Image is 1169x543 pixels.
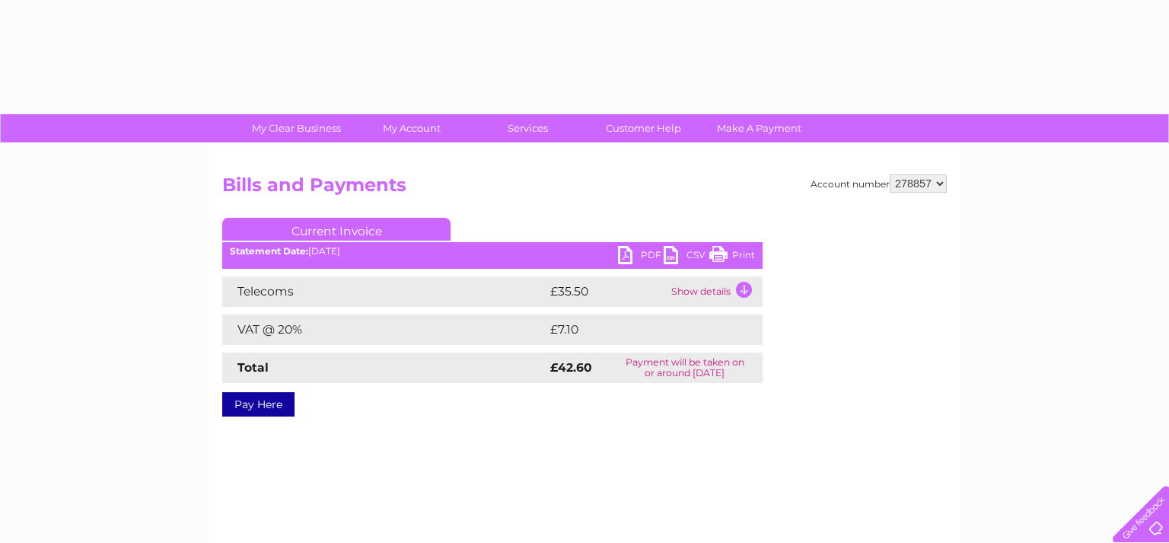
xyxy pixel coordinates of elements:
[696,114,822,142] a: Make A Payment
[465,114,591,142] a: Services
[222,315,546,345] td: VAT @ 20%
[618,246,664,268] a: PDF
[222,218,451,241] a: Current Invoice
[667,276,763,307] td: Show details
[709,246,755,268] a: Print
[222,392,295,417] a: Pay Here
[222,246,763,257] div: [DATE]
[550,360,592,375] strong: £42.60
[234,114,359,142] a: My Clear Business
[222,174,947,203] h2: Bills and Payments
[237,360,269,375] strong: Total
[581,114,706,142] a: Customer Help
[222,276,546,307] td: Telecoms
[664,246,709,268] a: CSV
[811,174,947,193] div: Account number
[349,114,475,142] a: My Account
[230,245,308,257] b: Statement Date:
[607,353,763,383] td: Payment will be taken on or around [DATE]
[546,315,725,345] td: £7.10
[546,276,667,307] td: £35.50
